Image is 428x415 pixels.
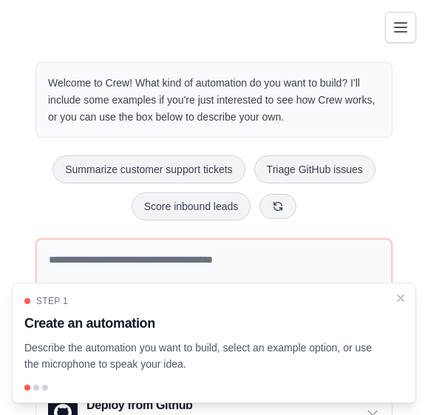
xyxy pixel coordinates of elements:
button: Triage GitHub issues [254,155,376,183]
h3: Create an automation [24,313,386,334]
button: Summarize customer support tickets [52,155,245,183]
button: Score inbound leads [132,192,251,220]
span: Step 1 [36,295,68,307]
h3: Deploy from Github [86,397,282,414]
button: Toggle navigation [385,12,416,43]
p: Welcome to Crew! What kind of automation do you want to build? I'll include some examples if you'... [48,75,380,125]
button: Close walkthrough [395,292,407,304]
p: Describe the automation you want to build, select an example option, or use the microphone to spe... [24,340,386,374]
